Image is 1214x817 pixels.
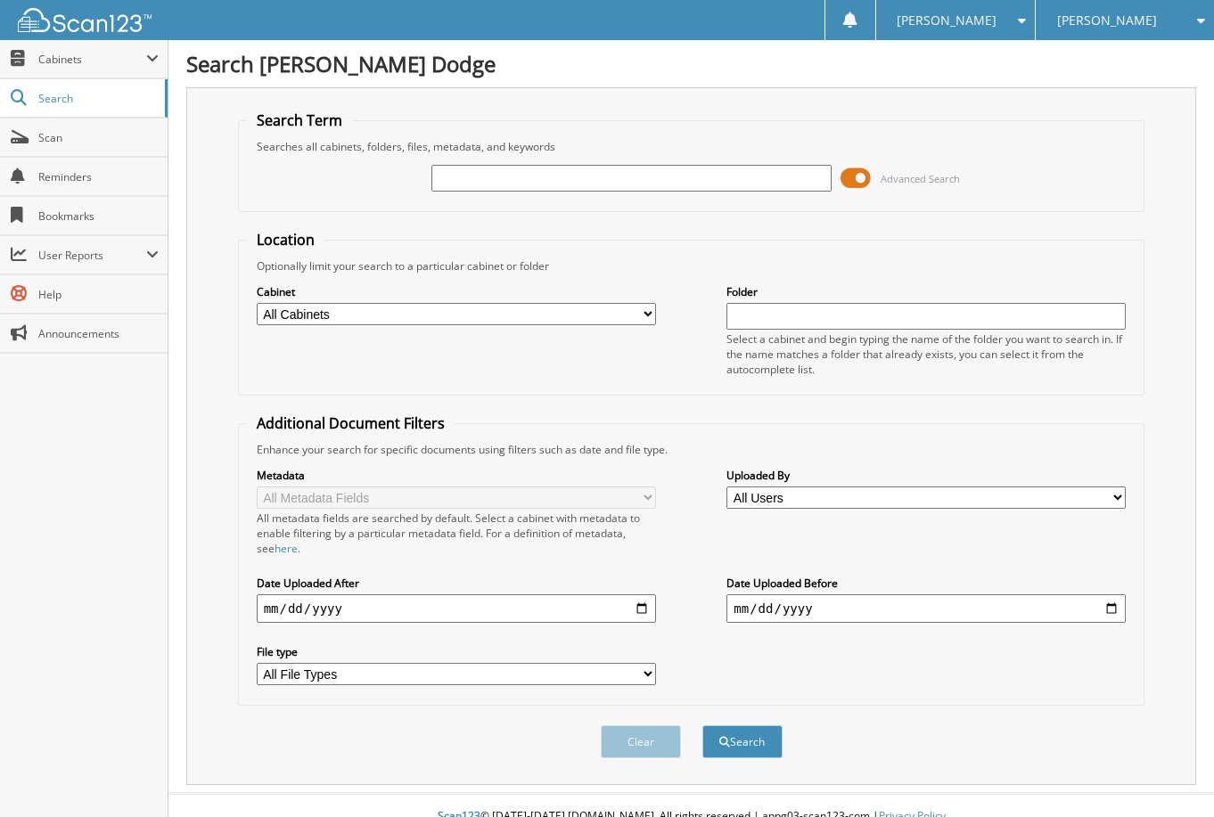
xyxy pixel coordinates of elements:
[38,91,156,106] span: Search
[38,169,159,184] span: Reminders
[726,576,1126,591] label: Date Uploaded Before
[726,468,1126,483] label: Uploaded By
[257,576,656,591] label: Date Uploaded After
[257,468,656,483] label: Metadata
[897,15,997,26] span: [PERSON_NAME]
[38,248,146,263] span: User Reports
[257,594,656,623] input: start
[726,284,1126,299] label: Folder
[1125,731,1214,817] iframe: Chat Widget
[601,725,681,758] button: Clear
[881,172,960,185] span: Advanced Search
[38,208,159,224] span: Bookmarks
[38,130,159,145] span: Scan
[248,110,351,130] legend: Search Term
[248,139,1136,154] div: Searches all cabinets, folders, files, metadata, and keywords
[275,541,298,556] a: here
[186,49,1196,78] h1: Search [PERSON_NAME] Dodge
[257,511,656,556] div: All metadata fields are searched by default. Select a cabinet with metadata to enable filtering b...
[257,284,656,299] label: Cabinet
[726,594,1126,623] input: end
[38,52,146,67] span: Cabinets
[248,258,1136,274] div: Optionally limit your search to a particular cabinet or folder
[726,331,1126,377] div: Select a cabinet and begin typing the name of the folder you want to search in. If the name match...
[248,413,454,433] legend: Additional Document Filters
[18,8,152,32] img: scan123-logo-white.svg
[38,287,159,302] span: Help
[702,725,783,758] button: Search
[248,230,324,249] legend: Location
[248,442,1136,457] div: Enhance your search for specific documents using filters such as date and file type.
[1057,15,1157,26] span: [PERSON_NAME]
[38,326,159,341] span: Announcements
[257,644,656,659] label: File type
